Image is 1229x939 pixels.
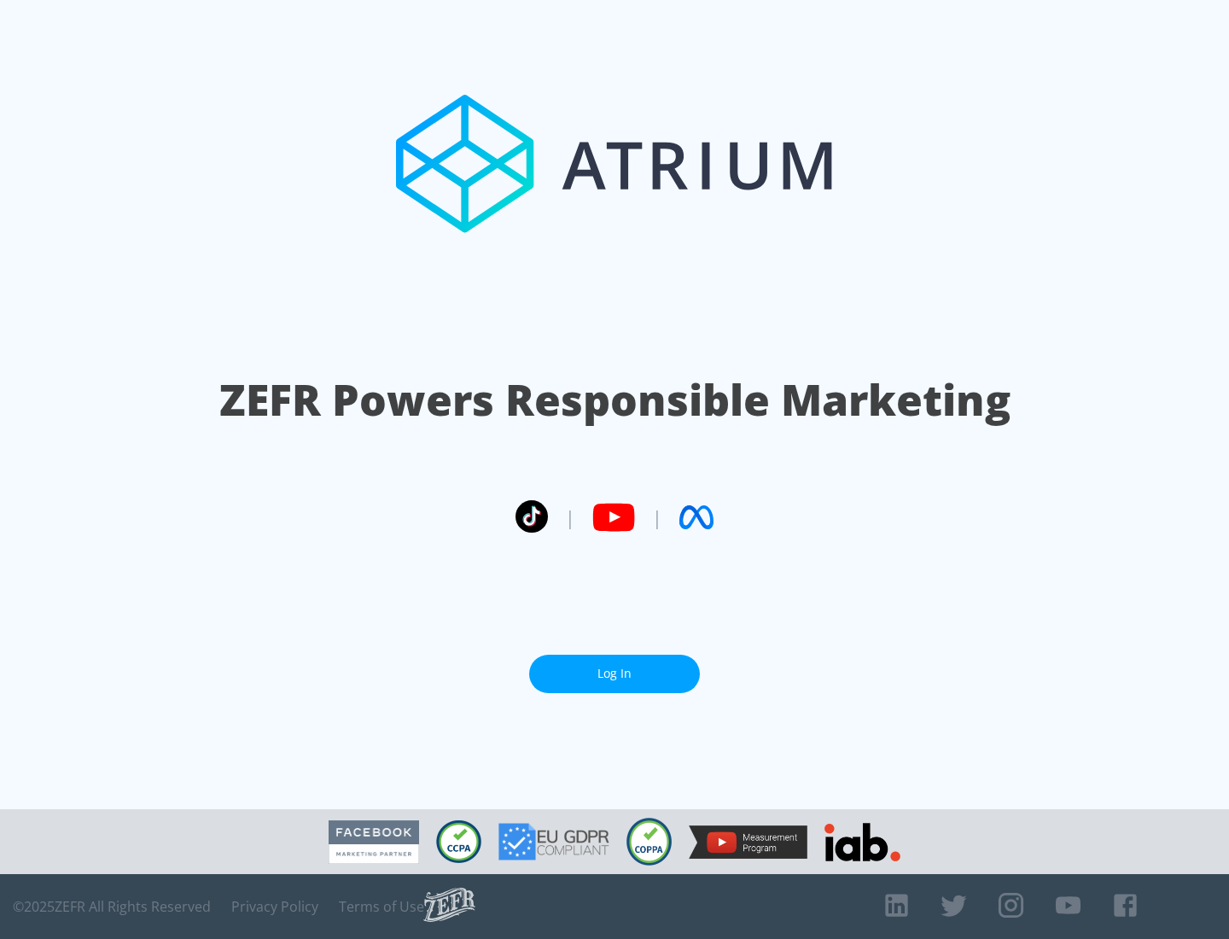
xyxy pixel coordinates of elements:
a: Terms of Use [339,898,424,915]
h1: ZEFR Powers Responsible Marketing [219,370,1011,429]
img: CCPA Compliant [436,820,481,863]
span: © 2025 ZEFR All Rights Reserved [13,898,211,915]
span: | [652,504,662,530]
img: GDPR Compliant [498,823,609,860]
a: Privacy Policy [231,898,318,915]
img: COPPA Compliant [626,818,672,866]
img: Facebook Marketing Partner [329,820,419,864]
span: | [565,504,575,530]
a: Log In [529,655,700,693]
img: YouTube Measurement Program [689,825,807,859]
img: IAB [824,823,900,861]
